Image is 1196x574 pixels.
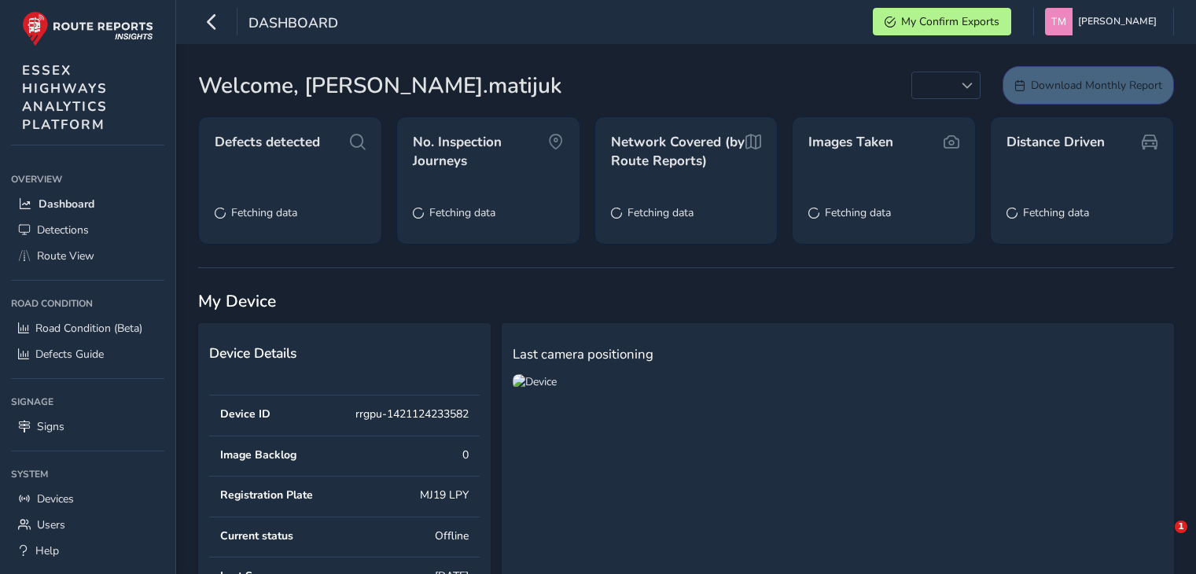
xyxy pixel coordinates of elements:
span: No. Inspection Journeys [413,133,548,170]
span: Detections [37,223,89,237]
div: Registration Plate [220,488,313,502]
div: Image Backlog [220,447,296,462]
span: Devices [37,491,74,506]
span: Defects detected [215,133,320,152]
button: My Confirm Exports [873,8,1011,35]
span: Fetching data [1023,205,1089,220]
span: Images Taken [808,133,893,152]
span: Fetching data [825,205,891,220]
div: MJ19 LPY [420,488,469,502]
a: Signs [11,414,164,440]
span: Help [35,543,59,558]
iframe: Intercom live chat [1143,521,1180,558]
a: Detections [11,217,164,243]
span: Road Condition (Beta) [35,321,142,336]
a: Road Condition (Beta) [11,315,164,341]
img: Device [513,374,557,389]
a: Dashboard [11,191,164,217]
button: [PERSON_NAME] [1045,8,1162,35]
span: Welcome, [PERSON_NAME].matijuk [198,69,561,102]
img: diamond-layout [1045,8,1073,35]
span: ESSEX HIGHWAYS ANALYTICS PLATFORM [22,61,108,134]
span: Fetching data [627,205,694,220]
a: Users [11,512,164,538]
span: My Device [198,290,276,312]
span: My Confirm Exports [901,14,999,29]
a: Devices [11,486,164,512]
span: Fetching data [429,205,495,220]
span: Signs [37,419,64,434]
div: 0 [462,447,469,462]
span: Dashboard [248,13,338,35]
span: [PERSON_NAME] [1078,8,1157,35]
a: Help [11,538,164,564]
span: Distance Driven [1006,133,1105,152]
div: Signage [11,390,164,414]
img: rr logo [22,11,153,46]
span: 1 [1175,521,1187,533]
span: Dashboard [39,197,94,212]
span: Fetching data [231,205,297,220]
span: Network Covered (by Route Reports) [611,133,746,170]
a: Route View [11,243,164,269]
div: Offline [435,528,469,543]
span: Defects Guide [35,347,104,362]
div: rrgpu-1421124233582 [355,407,469,421]
div: Current status [220,528,293,543]
div: Road Condition [11,292,164,315]
a: Defects Guide [11,341,164,367]
div: System [11,462,164,486]
span: Route View [37,248,94,263]
span: Users [37,517,65,532]
span: Last camera positioning [513,345,653,363]
div: Device ID [220,407,270,421]
h2: Device Details [209,345,480,362]
div: Overview [11,167,164,191]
